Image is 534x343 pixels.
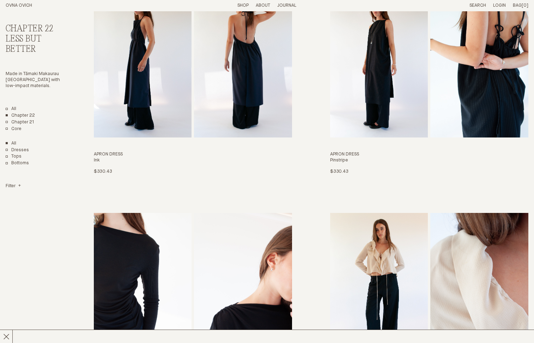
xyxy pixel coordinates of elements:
[6,113,35,119] a: Chapter 22
[6,106,16,112] a: All
[6,24,66,34] h2: Chapter 22
[330,158,528,164] h4: Pinstripe
[493,3,506,8] a: Login
[94,169,112,174] span: $330.43
[94,152,292,158] h3: Apron Dress
[513,3,522,8] span: Bag
[6,126,22,132] a: Core
[6,3,32,8] a: Home
[6,183,21,189] summary: Filter
[237,3,249,8] a: Shop
[330,152,528,158] h3: Apron Dress
[6,160,29,166] a: Bottoms
[94,158,292,164] h4: Ink
[6,154,22,160] a: Tops
[277,3,296,8] a: Journal
[6,147,29,153] a: Dresses
[522,3,528,8] span: [0]
[6,120,34,125] a: Chapter 21
[256,3,270,9] summary: About
[6,34,66,55] h3: Less But Better
[6,71,66,89] p: Made in Tāmaki Makaurau [GEOGRAPHIC_DATA] with low-impact materials.
[330,169,348,174] span: $330.43
[6,141,16,147] a: Show All
[469,3,486,8] a: Search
